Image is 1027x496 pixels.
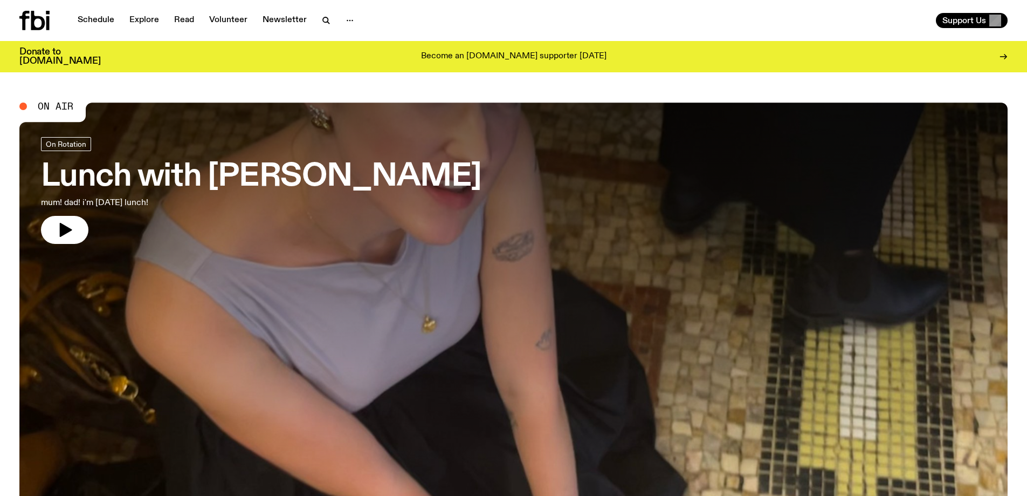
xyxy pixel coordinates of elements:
[168,13,201,28] a: Read
[256,13,313,28] a: Newsletter
[71,13,121,28] a: Schedule
[421,52,606,62] p: Become an [DOMAIN_NAME] supporter [DATE]
[41,162,481,192] h3: Lunch with [PERSON_NAME]
[41,137,91,151] a: On Rotation
[46,140,86,148] span: On Rotation
[203,13,254,28] a: Volunteer
[41,196,317,209] p: mum! dad! i'm [DATE] lunch!
[19,47,101,66] h3: Donate to [DOMAIN_NAME]
[936,13,1008,28] button: Support Us
[38,101,73,111] span: On Air
[41,137,481,244] a: Lunch with [PERSON_NAME]mum! dad! i'm [DATE] lunch!
[942,16,986,25] span: Support Us
[123,13,166,28] a: Explore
